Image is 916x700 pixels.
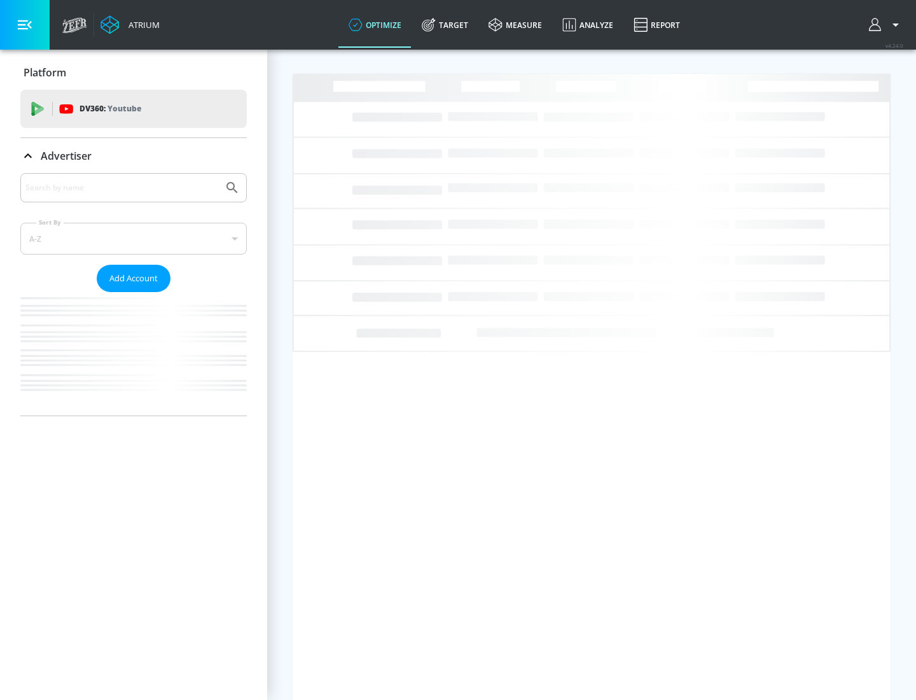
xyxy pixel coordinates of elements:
a: measure [478,2,552,48]
p: Advertiser [41,149,92,163]
div: Advertiser [20,173,247,416]
p: DV360: [80,102,141,116]
a: Target [412,2,478,48]
a: Atrium [101,15,160,34]
button: Add Account [97,265,170,292]
input: Search by name [25,179,218,196]
span: v 4.24.0 [885,42,903,49]
div: A-Z [20,223,247,255]
span: Add Account [109,271,158,286]
div: Atrium [123,19,160,31]
div: DV360: Youtube [20,90,247,128]
nav: list of Advertiser [20,292,247,416]
div: Advertiser [20,138,247,174]
a: Analyze [552,2,623,48]
a: optimize [338,2,412,48]
label: Sort By [36,218,64,227]
div: Platform [20,55,247,90]
p: Platform [24,66,66,80]
p: Youtube [108,102,141,115]
a: Report [623,2,690,48]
